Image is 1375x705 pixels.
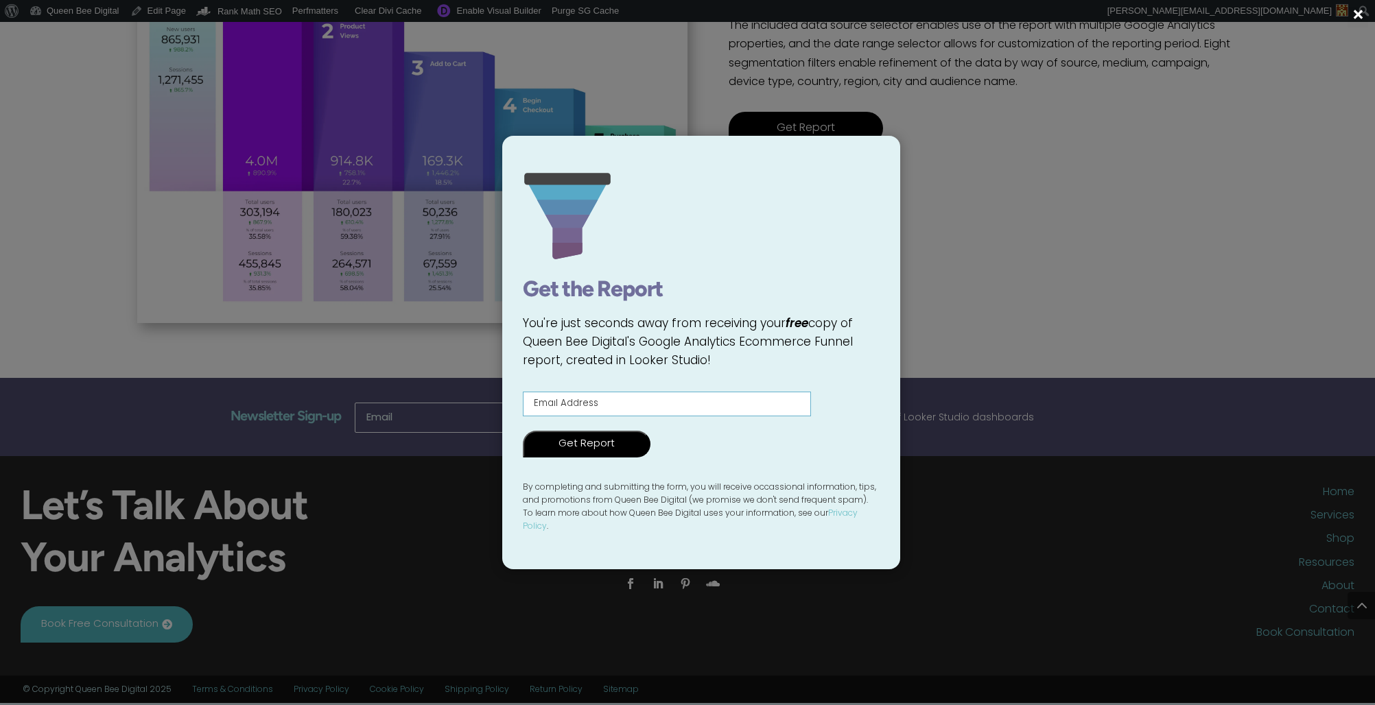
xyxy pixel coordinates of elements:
input: Email Address [523,392,811,416]
p: You're just seconds away from receiving your copy of Queen Bee Digital's Google Analytics Ecommer... [523,314,880,371]
input: Get Report [523,431,650,457]
form: Contact form [523,392,880,468]
span: × [1351,7,1365,27]
h1: Get the Report [523,278,880,311]
img: 045-funnel [523,171,612,261]
span: free [786,315,808,331]
p: By completing and submitting the form, you will receive occassional information, tips, and promot... [523,481,880,534]
button: × [1348,7,1368,27]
